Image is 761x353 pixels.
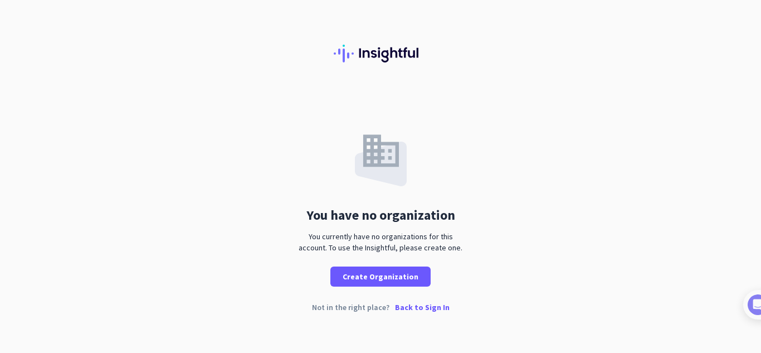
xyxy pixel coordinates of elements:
[330,267,431,287] button: Create Organization
[343,271,418,282] span: Create Organization
[395,303,450,311] p: Back to Sign In
[306,209,455,222] div: You have no organization
[334,45,427,62] img: Insightful
[294,231,467,253] div: You currently have no organizations for this account. To use the Insightful, please create one.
